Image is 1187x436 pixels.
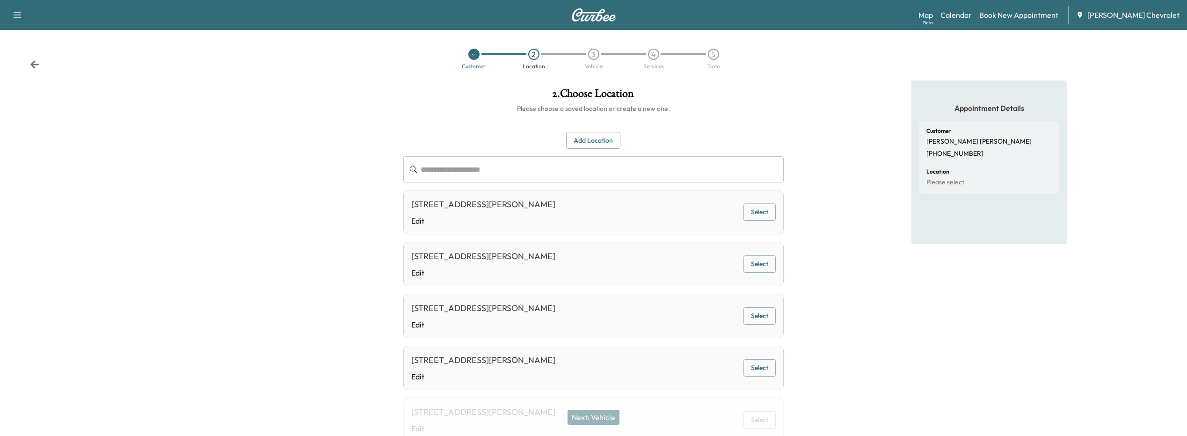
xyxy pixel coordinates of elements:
h5: Appointment Details [919,103,1059,113]
div: Customer [462,64,486,69]
a: Edit [411,319,555,330]
div: [STREET_ADDRESS][PERSON_NAME] [411,198,555,211]
div: 5 [708,49,719,60]
button: Add Location [566,132,620,149]
div: Beta [923,19,933,26]
div: [STREET_ADDRESS][PERSON_NAME] [411,250,555,263]
a: Edit [411,371,555,382]
div: Back [30,60,39,69]
div: 3 [588,49,599,60]
div: [STREET_ADDRESS][PERSON_NAME] [411,354,555,367]
button: Select [743,359,776,377]
div: Location [523,64,545,69]
a: Edit [411,215,555,226]
p: Please select [926,178,964,187]
h6: Please choose a saved location or create a new one. [403,104,784,113]
div: Services [643,64,664,69]
a: Calendar [940,9,972,21]
div: 2 [528,49,539,60]
button: Select [743,255,776,273]
button: Select [743,307,776,325]
img: Curbee Logo [571,8,616,22]
a: Edit [411,267,555,278]
div: Vehicle [585,64,603,69]
h6: Location [926,169,949,174]
button: Select [743,203,776,221]
h6: Customer [926,128,951,134]
p: [PERSON_NAME] [PERSON_NAME] [926,138,1032,146]
div: 4 [648,49,659,60]
p: [PHONE_NUMBER] [926,150,983,158]
div: [STREET_ADDRESS][PERSON_NAME] [411,302,555,315]
h1: 2 . Choose Location [403,88,784,104]
a: MapBeta [918,9,933,21]
a: Book New Appointment [979,9,1058,21]
div: Date [707,64,720,69]
span: [PERSON_NAME] Chevrolet [1087,9,1180,21]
